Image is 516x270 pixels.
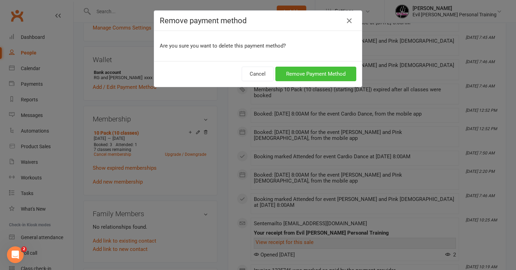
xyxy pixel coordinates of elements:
[7,246,24,263] iframe: Intercom live chat
[160,42,356,50] p: Are you sure you want to delete this payment method?
[242,67,274,81] button: Cancel
[344,15,355,26] button: Close
[275,67,356,81] button: Remove Payment Method
[21,246,27,252] span: 2
[160,16,356,25] h4: Remove payment method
